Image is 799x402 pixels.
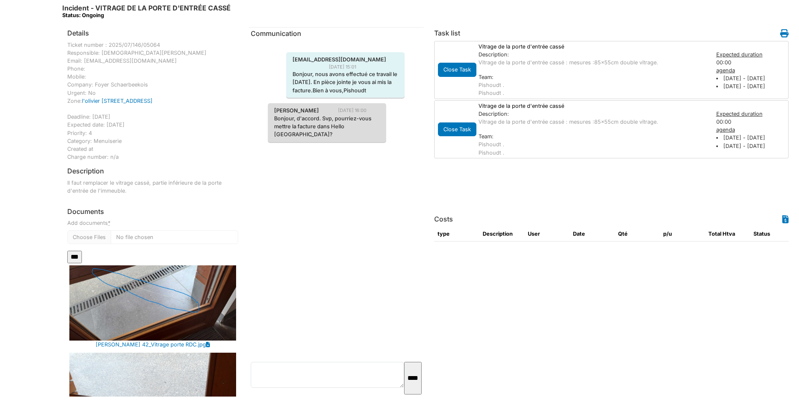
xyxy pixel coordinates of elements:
[69,265,236,341] img: Olivier%2042_Vitrage%20porte%20RDC.jpg
[67,29,89,37] h6: Details
[329,64,362,71] span: [DATE] 15:01
[443,66,471,73] span: translation missing: en.todo.action.close_task
[478,118,708,126] p: Vitrage de la porte d'entrée cassé : mesures :85x55cm double vitrage.
[716,110,787,118] div: Expected duration
[478,51,708,59] div: Description:
[716,82,787,90] li: [DATE] - [DATE]
[712,110,791,157] div: 00:00
[251,29,301,38] span: translation missing: en.communication.communication
[615,226,660,242] th: Qté
[434,29,460,37] h6: Task list
[716,142,787,150] li: [DATE] - [DATE]
[474,43,712,51] div: Vitrage de la porte d'entrée cassé
[438,65,476,74] a: Close Task
[716,66,787,74] div: agenda
[293,70,398,94] p: Bonjour, nous avons effectué ce travail le [DATE]. En pièce jointe je vous ai mis la facture.Bien...
[82,98,153,104] a: l'olivier [STREET_ADDRESS]
[723,231,735,237] span: translation missing: en.HTVA
[443,126,471,132] span: translation missing: en.todo.action.close_task
[478,110,708,118] div: Description:
[67,179,238,195] p: Il faut remplacer le vitrage cassé, partie inférieure de la porte d'entrée de l'immeuble.
[780,29,789,38] i: Work order
[712,51,791,97] div: 00:00
[62,12,231,18] div: Status: Ongoing
[96,341,206,349] a: [PERSON_NAME] 42_Vitrage porte RDC.jpg
[478,132,708,140] div: Team:
[268,107,325,114] span: [PERSON_NAME]
[660,226,705,242] th: p/u
[708,231,721,237] span: translation missing: en.total
[479,226,524,242] th: Description
[716,51,787,59] div: Expected duration
[67,41,238,161] div: Ticket number : 2025/07/146/05064 Responsible: [DEMOGRAPHIC_DATA][PERSON_NAME] Email: [EMAIL_ADDR...
[338,107,373,114] span: [DATE] 16:00
[478,149,708,157] div: Pishoudt .
[62,4,231,19] h6: Incident - VITRAGE DE LA PORTE D'ENTRÉE CASSÉ
[286,56,392,64] span: [EMAIL_ADDRESS][DOMAIN_NAME]
[524,226,570,242] th: User
[434,215,453,223] h6: Costs
[438,124,476,133] a: Close Task
[750,226,795,242] th: Status
[67,208,238,216] h6: Documents
[716,134,787,142] li: [DATE] - [DATE]
[108,220,110,226] abbr: required
[478,140,708,148] div: Pishoudt .
[478,89,708,97] div: Pishoudt .
[478,73,708,81] div: Team:
[716,126,787,134] div: agenda
[478,59,708,66] p: Vitrage de la porte d'entrée cassé : mesures :85x55cm double vitrage.
[570,226,615,242] th: Date
[274,114,380,139] p: Bonjour, d'accord. Svp, pourriez-vous mettre la facture dans Hello [GEOGRAPHIC_DATA]?
[67,219,110,227] label: Add documents
[434,226,479,242] th: type
[474,102,712,110] div: Vitrage de la porte d'entrée cassé
[716,74,787,82] li: [DATE] - [DATE]
[478,81,708,89] div: Pishoudt .
[67,167,104,175] h6: Description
